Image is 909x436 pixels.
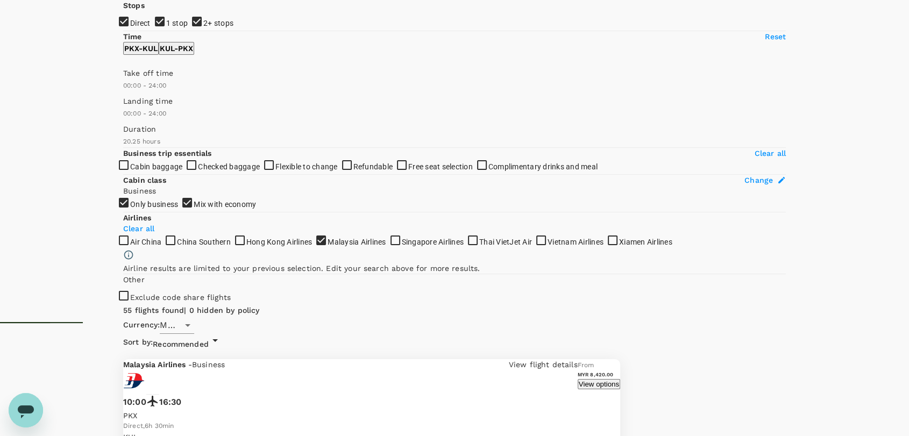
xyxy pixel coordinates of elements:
iframe: Button to launch messaging window [9,393,43,427]
button: View options [578,379,620,389]
p: 10:00 [123,396,146,409]
img: MH [123,370,145,391]
p: 16:30 [159,396,182,409]
button: Open [180,318,195,333]
span: Recommended [153,340,209,348]
span: Malaysia Airlines [123,360,188,369]
h6: MYR 8,420.00 [578,371,620,378]
div: Direct , 6h 30min [123,421,578,432]
span: From [578,361,594,369]
span: Currency : [123,319,160,331]
p: View flight details [509,359,578,370]
span: - [188,360,192,369]
span: Business [192,360,225,369]
span: Sort by : [123,337,153,348]
p: PKX [123,410,578,421]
